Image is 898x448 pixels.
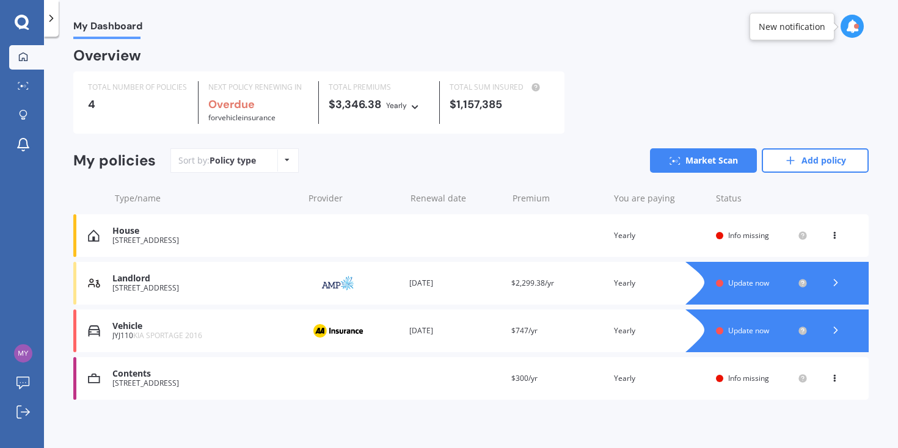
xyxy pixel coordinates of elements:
[728,278,769,288] span: Update now
[133,330,202,341] span: KIA SPORTAGE 2016
[308,192,401,204] div: Provider
[112,321,298,331] div: Vehicle
[210,154,256,167] div: Policy type
[112,369,298,379] div: Contents
[307,319,368,342] img: AA
[14,344,32,363] img: 61bac1b57e9b0db032ad2beafed981b1
[511,278,554,288] span: $2,299.38/yr
[762,148,869,173] a: Add policy
[411,192,503,204] div: Renewal date
[112,226,298,236] div: House
[112,331,298,340] div: JYJ110
[112,273,298,284] div: Landlord
[307,272,368,295] img: AMP
[208,112,276,123] span: for Vehicle insurance
[88,325,100,337] img: Vehicle
[650,148,757,173] a: Market Scan
[614,192,706,204] div: You are paying
[88,98,188,110] div: 4
[88,229,100,242] img: House
[614,372,706,385] div: Yearly
[759,21,825,33] div: New notification
[511,373,538,383] span: $300/yr
[208,97,255,112] b: Overdue
[73,49,141,62] div: Overview
[409,277,502,289] div: [DATE]
[511,325,538,336] span: $747/yr
[329,81,429,93] div: TOTAL PREMIUMS
[386,99,407,112] div: Yearly
[178,154,256,167] div: Sort by:
[73,20,142,37] span: My Dashboard
[88,81,188,93] div: TOTAL NUMBER OF POLICIES
[716,192,808,204] div: Status
[728,373,769,383] span: Info missing
[409,325,502,337] div: [DATE]
[112,379,298,388] div: [STREET_ADDRESS]
[88,277,100,289] img: Landlord
[513,192,605,204] div: Premium
[614,229,706,242] div: Yearly
[450,81,550,93] div: TOTAL SUM INSURED
[112,236,298,245] div: [STREET_ADDRESS]
[73,152,156,170] div: My policies
[208,81,308,93] div: NEXT POLICY RENEWING IN
[112,284,298,292] div: [STREET_ADDRESS]
[614,325,706,337] div: Yearly
[728,325,769,336] span: Update now
[329,98,429,112] div: $3,346.38
[115,192,299,204] div: Type/name
[88,372,100,385] img: Contents
[614,277,706,289] div: Yearly
[450,98,550,110] div: $1,157,385
[728,230,769,240] span: Info missing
